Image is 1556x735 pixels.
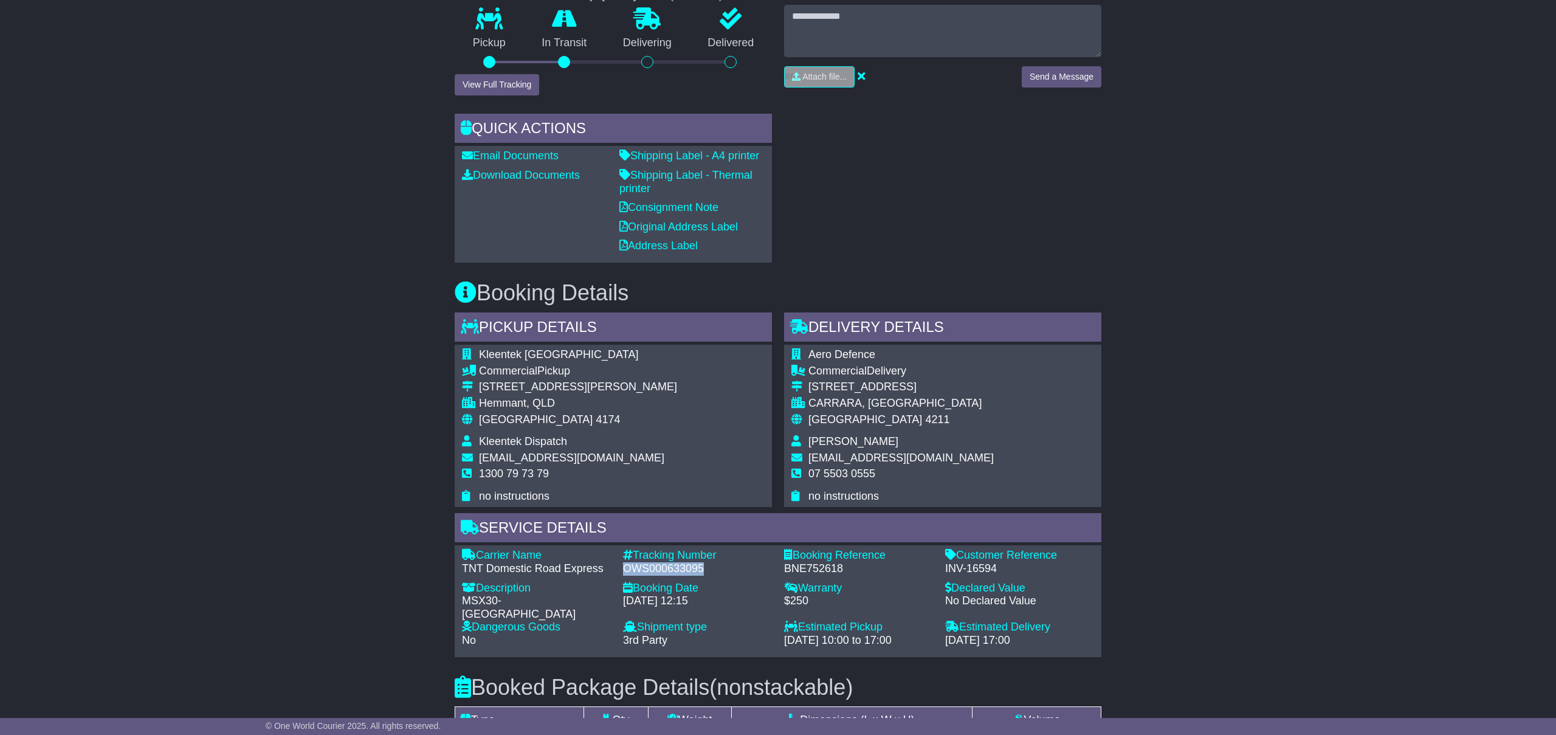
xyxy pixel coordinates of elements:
a: Original Address Label [619,221,738,233]
a: Shipping Label - A4 printer [619,150,759,162]
div: Tracking Number [623,549,772,562]
div: No Declared Value [945,595,1094,608]
h3: Booked Package Details [455,675,1101,700]
div: MSX30-[GEOGRAPHIC_DATA] [462,595,611,621]
span: [PERSON_NAME] [808,435,898,447]
span: 07 5503 0555 [808,468,875,480]
button: View Full Tracking [455,74,539,95]
span: 4174 [596,413,620,426]
span: [EMAIL_ADDRESS][DOMAIN_NAME] [479,452,664,464]
div: Pickup [479,365,677,378]
td: Volume [972,707,1101,734]
span: [GEOGRAPHIC_DATA] [479,413,593,426]
div: Declared Value [945,582,1094,595]
span: Kleentek Dispatch [479,435,567,447]
div: Description [462,582,611,595]
span: © One World Courier 2025. All rights reserved. [266,721,441,731]
div: [STREET_ADDRESS] [808,381,994,394]
p: Delivering [605,36,690,50]
div: Estimated Delivery [945,621,1094,634]
td: Qty. [583,707,648,734]
div: Service Details [455,513,1101,546]
span: Commercial [479,365,537,377]
span: [EMAIL_ADDRESS][DOMAIN_NAME] [808,452,994,464]
div: Hemmant, QLD [479,397,677,410]
button: Send a Message [1022,66,1101,88]
span: 1300 79 73 79 [479,468,549,480]
div: [DATE] 17:00 [945,634,1094,647]
span: (nonstackable) [709,675,853,700]
div: Dangerous Goods [462,621,611,634]
div: BNE752618 [784,562,933,576]
p: Pickup [455,36,524,50]
div: TNT Domestic Road Express [462,562,611,576]
div: Carrier Name [462,549,611,562]
div: Customer Reference [945,549,1094,562]
div: Booking Reference [784,549,933,562]
span: no instructions [479,490,549,502]
td: Weight [648,707,731,734]
span: no instructions [808,490,879,502]
span: Commercial [808,365,867,377]
div: Delivery Details [784,312,1101,345]
div: CARRARA, [GEOGRAPHIC_DATA] [808,397,994,410]
span: 3rd Party [623,634,667,646]
span: Kleentek [GEOGRAPHIC_DATA] [479,348,638,361]
div: Estimated Pickup [784,621,933,634]
div: Pickup Details [455,312,772,345]
a: Address Label [619,240,698,252]
a: Email Documents [462,150,559,162]
td: Dimensions (L x W x H) [731,707,972,734]
a: Consignment Note [619,201,718,213]
a: Shipping Label - Thermal printer [619,169,752,195]
div: Delivery [808,365,994,378]
a: Download Documents [462,169,580,181]
span: No [462,634,476,646]
div: [DATE] 10:00 to 17:00 [784,634,933,647]
span: [GEOGRAPHIC_DATA] [808,413,922,426]
p: In Transit [524,36,605,50]
p: Delivered [690,36,773,50]
div: $250 [784,595,933,608]
td: Type [455,707,584,734]
div: OWS000633095 [623,562,772,576]
div: [DATE] 12:15 [623,595,772,608]
div: INV-16594 [945,562,1094,576]
div: Warranty [784,582,933,595]
div: [STREET_ADDRESS][PERSON_NAME] [479,381,677,394]
div: Shipment type [623,621,772,634]
span: Aero Defence [808,348,875,361]
h3: Booking Details [455,281,1101,305]
span: 4211 [925,413,949,426]
div: Booking Date [623,582,772,595]
div: Quick Actions [455,114,772,147]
